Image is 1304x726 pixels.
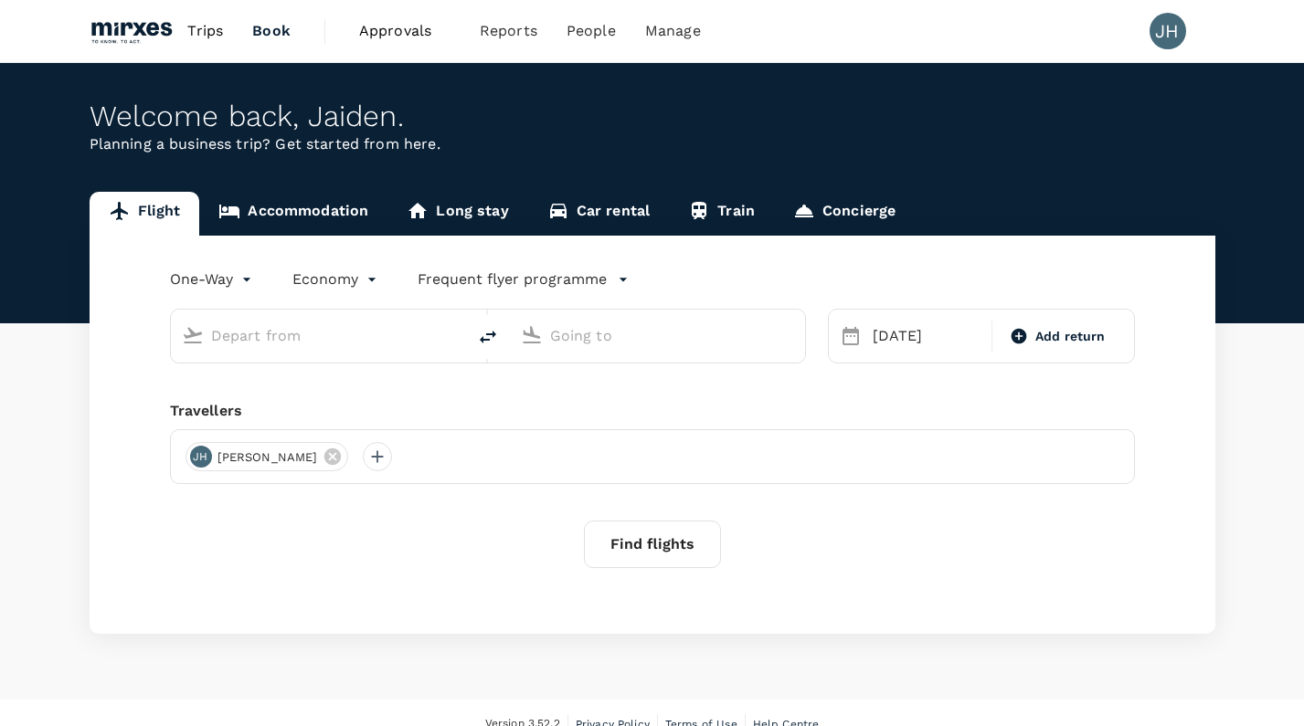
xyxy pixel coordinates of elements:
button: Open [792,333,796,337]
span: Trips [187,20,223,42]
span: Add return [1035,327,1106,346]
a: Accommodation [199,192,387,236]
span: [PERSON_NAME] [207,448,329,467]
button: delete [466,315,510,359]
button: Open [453,333,457,337]
a: Car rental [528,192,670,236]
span: Manage [645,20,701,42]
div: JH[PERSON_NAME] [186,442,349,471]
div: Economy [292,265,381,294]
span: People [567,20,616,42]
p: Planning a business trip? Get started from here. [90,133,1215,155]
p: Frequent flyer programme [418,268,607,290]
div: One-Way [170,265,256,294]
button: Find flights [584,521,721,568]
input: Depart from [211,321,428,350]
a: Concierge [774,192,915,236]
span: Reports [480,20,537,42]
a: Train [669,192,774,236]
div: JH [190,446,212,468]
span: Approvals [359,20,451,42]
a: Long stay [387,192,527,236]
input: Going to [550,321,767,350]
span: Book [252,20,291,42]
button: Frequent flyer programme [418,268,629,290]
img: Mirxes Holding Pte Ltd [90,11,174,51]
a: Flight [90,192,200,236]
div: JH [1150,13,1186,49]
div: Welcome back , Jaiden . [90,100,1215,133]
div: [DATE] [865,318,989,354]
div: Travellers [170,400,1135,422]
